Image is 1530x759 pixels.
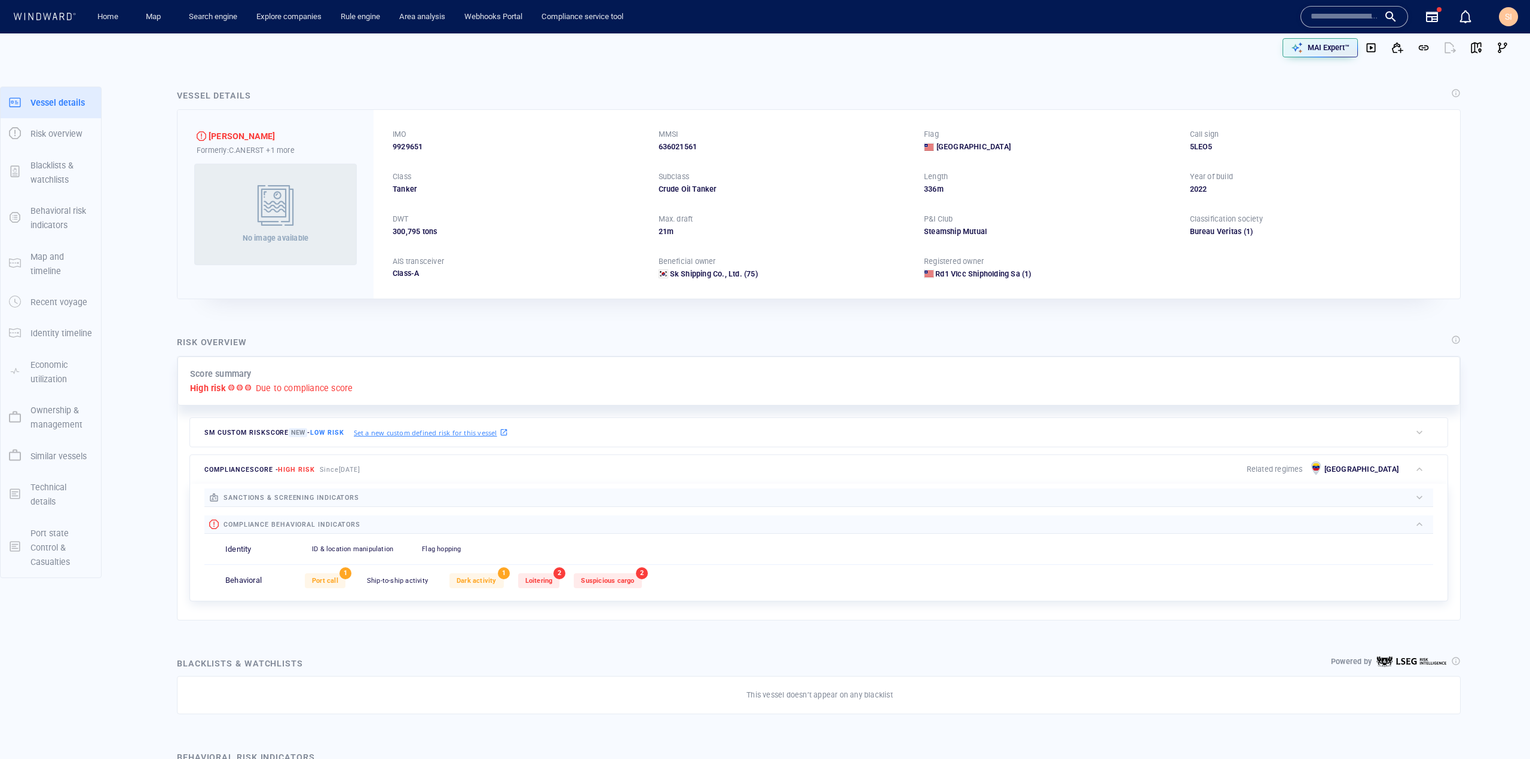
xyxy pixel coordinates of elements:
[924,129,939,140] p: Flag
[393,184,644,195] div: Tanker
[937,142,1011,152] span: [GEOGRAPHIC_DATA]
[1384,35,1410,61] button: Add to vessel list
[393,256,444,267] p: AIS transceiver
[1020,269,1032,279] span: (1)
[1358,35,1384,61] button: Download video
[1505,12,1512,21] span: SI
[30,326,92,340] p: Identity timeline
[924,226,1176,237] div: Steamship Mutual
[312,545,393,553] span: ID & location manipulation
[1247,464,1303,475] p: Related regimes
[1,118,101,149] button: Risk overview
[312,577,338,585] span: Port call
[30,295,87,309] p: Recent voyage
[256,381,353,395] p: Due to compliance score
[1283,38,1358,57] button: MAI Expert™
[659,184,910,195] div: Crude Oil Tanker
[1,541,101,552] a: Port state Control & Casualties
[30,96,85,110] p: Vessel details
[1,318,101,349] button: Identity timeline
[209,129,276,143] span: C. EARNEST
[1,212,101,223] a: Behavioral risk indicators
[1190,214,1263,225] p: Classification society
[224,521,360,528] span: compliance behavioral indicators
[393,269,419,278] span: Class-A
[636,567,648,579] span: 2
[924,171,948,182] p: Length
[30,158,93,188] p: Blacklists & watchlists
[177,88,251,103] div: Vessel details
[367,577,428,585] span: Ship-to-ship activity
[1331,656,1372,667] p: Powered by
[225,544,252,555] p: Identity
[525,577,553,585] span: Loitering
[1,166,101,177] a: Blacklists & watchlists
[1,327,101,339] a: Identity timeline
[175,654,305,673] div: Blacklists & watchlists
[1479,705,1521,750] iframe: Chat
[197,131,206,141] div: High risk
[1190,226,1242,237] div: Bureau Veritas
[1241,226,1441,237] span: (1)
[1,349,101,395] button: Economic utilization
[1,128,101,139] a: Risk overview
[354,428,497,438] p: Set a new custom defined risk for this vessel
[924,185,937,193] span: 336
[924,214,953,225] p: P&I Club
[1,450,101,461] a: Similar vessels
[204,428,344,437] span: SM Custom risk score -
[1,518,101,578] button: Port state Control & Casualties
[1489,35,1516,61] button: Visual Link Analysis
[1497,5,1520,29] button: SI
[30,250,93,279] p: Map and timeline
[30,358,93,387] p: Economic utilization
[30,480,93,509] p: Technical details
[1190,226,1442,237] div: Bureau Veritas
[1,395,101,441] button: Ownership & management
[141,7,170,27] a: Map
[197,144,354,156] div: Formerly: C.ANERST
[1190,171,1234,182] p: Year of build
[742,269,758,279] span: (75)
[1,365,101,377] a: Economic utilization
[924,256,984,267] p: Registered owner
[659,171,690,182] p: Subclass
[1,150,101,196] button: Blacklists & watchlists
[393,226,644,237] div: 300,795 tons
[30,127,82,141] p: Risk overview
[1190,184,1442,195] div: 2022
[177,335,247,349] div: Risk overview
[670,269,742,278] span: Sk Shipping Co., Ltd.
[1,472,101,518] button: Technical details
[136,7,175,27] button: Map
[457,577,497,585] span: Dark activity
[30,204,93,233] p: Behavioral risk indicators
[278,466,314,474] span: High risk
[1,287,101,318] button: Recent voyage
[339,567,351,579] span: 1
[1410,35,1437,61] button: Get link
[320,466,361,474] span: Since [DATE]
[252,7,326,27] button: Explore companies
[1,257,101,269] a: Map and timeline
[354,426,508,439] a: Set a new custom defined risk for this vessel
[659,142,910,152] div: 636021561
[184,7,242,27] a: Search engine
[394,7,450,27] a: Area analysis
[243,233,309,242] span: No image available
[1463,35,1489,61] button: View on map
[1190,129,1219,140] p: Call sign
[393,214,409,225] p: DWT
[1,87,101,118] button: Vessel details
[310,429,344,437] span: Low risk
[1,296,101,308] a: Recent voyage
[659,129,678,140] p: MMSI
[393,142,423,152] span: 9929651
[204,466,315,474] span: compliance score -
[1458,10,1473,24] div: Notification center
[1,411,101,423] a: Ownership & management
[1,241,101,287] button: Map and timeline
[460,7,527,27] a: Webhooks Portal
